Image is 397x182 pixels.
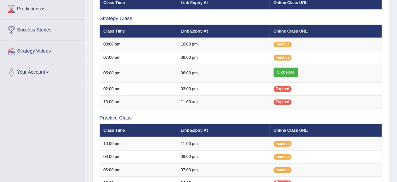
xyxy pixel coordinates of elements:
[274,100,292,105] span: Expired
[0,20,85,38] a: Success Stories
[100,137,177,150] td: 10:00 pm
[100,38,177,51] td: 09:00 pm
[177,38,270,51] td: 10:00 pm
[177,150,270,163] td: 09:00 pm
[274,86,292,92] span: Expired
[274,55,292,60] span: Inactive
[100,82,177,95] td: 02:00 pm
[177,51,270,64] td: 08:00 pm
[100,51,177,64] td: 07:00 pm
[100,124,177,137] th: Class Time
[177,25,270,38] th: Link Expiry At
[100,164,177,176] td: 06:00 pm
[274,42,292,47] span: Inactive
[274,167,292,173] span: Inactive
[274,68,298,77] a: Click Here
[100,25,177,38] th: Class Time
[177,96,270,109] td: 11:00 am
[274,141,292,146] span: Inactive
[0,41,85,60] a: Strategy Videos
[0,62,85,81] a: Your Account
[100,150,177,163] td: 08:00 pm
[100,64,177,82] td: 05:00 pm
[100,16,383,21] h3: Strategy Class
[177,137,270,150] td: 11:00 pm
[270,25,382,38] th: Online Class URL
[177,164,270,176] td: 07:00 pm
[274,154,292,160] span: Inactive
[177,64,270,82] td: 06:00 pm
[100,115,383,121] h3: Practice Class
[177,82,270,95] td: 03:00 pm
[177,124,270,137] th: Link Expiry At
[270,124,382,137] th: Online Class URL
[100,96,177,109] td: 10:00 am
